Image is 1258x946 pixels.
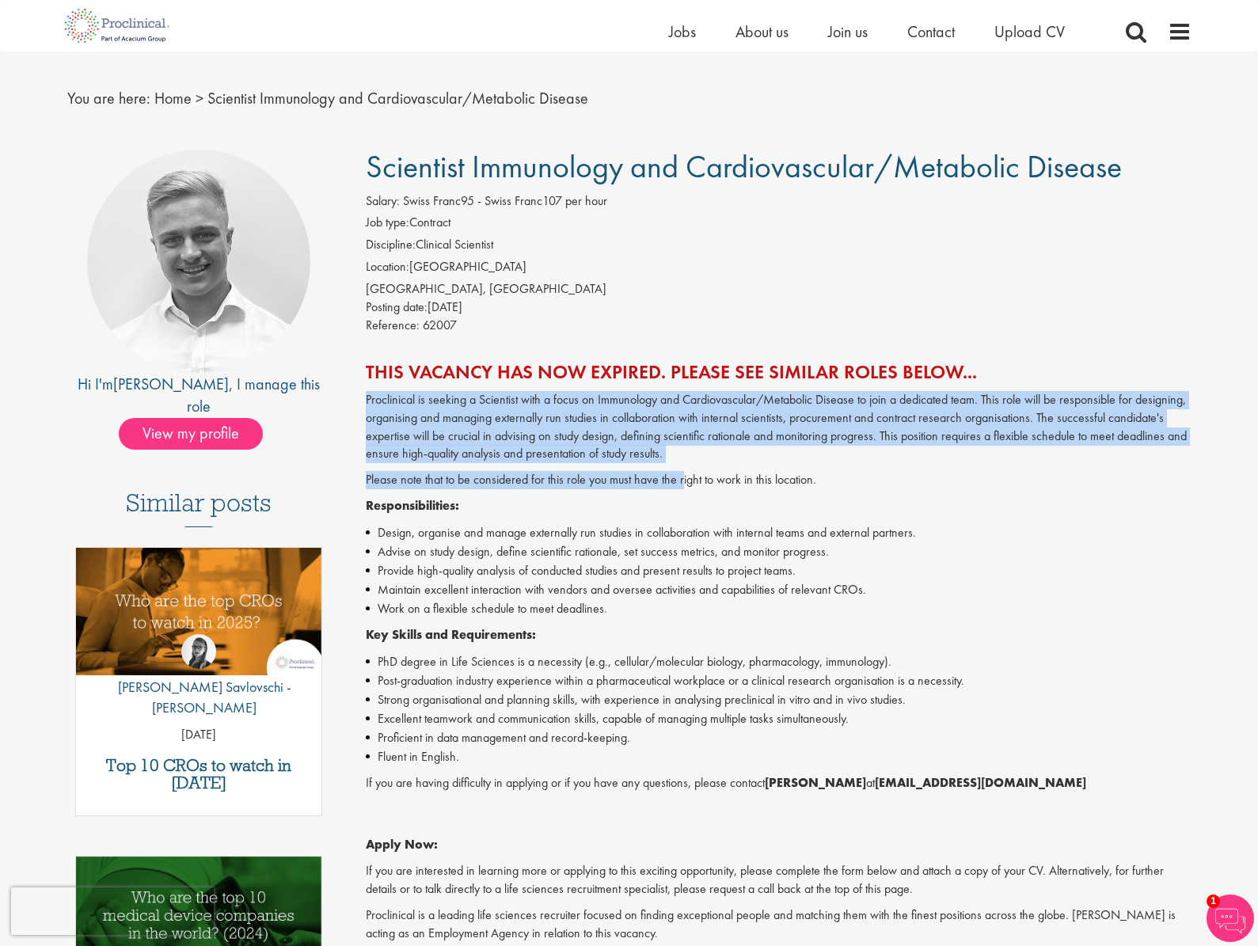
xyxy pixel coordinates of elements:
li: PhD degree in Life Sciences is a necessity (e.g., cellular/molecular biology, pharmacology, immun... [366,652,1191,671]
img: Chatbot [1207,895,1254,942]
a: Top 10 CROs to watch in [DATE] [84,757,314,792]
a: [PERSON_NAME] [113,374,229,394]
strong: Responsibilities: [366,497,459,514]
p: [PERSON_NAME] Savlovschi - [PERSON_NAME] [76,677,322,717]
p: If you are interested in learning more or applying to this exciting opportunity, please complete ... [366,862,1191,899]
li: Advise on study design, define scientific rationale, set success metrics, and monitor progress. [366,542,1191,561]
li: Proficient in data management and record-keeping. [366,728,1191,747]
a: breadcrumb link [154,88,192,108]
img: Top 10 CROs 2025 | Proclinical [76,548,322,675]
li: Maintain excellent interaction with vendors and oversee activities and capabilities of relevant C... [366,580,1191,599]
span: 62007 [423,317,457,333]
li: [GEOGRAPHIC_DATA] [366,258,1191,280]
a: View my profile [119,421,279,442]
img: Theodora Savlovschi - Wicks [181,634,216,669]
li: Provide high-quality analysis of conducted studies and present results to project teams. [366,561,1191,580]
strong: [PERSON_NAME] [765,774,866,791]
a: Upload CV [994,21,1065,42]
strong: Key Skills and Requirements: [366,626,536,643]
span: > [196,88,203,108]
li: Work on a flexible schedule to meet deadlines. [366,599,1191,618]
p: If you are having difficulty in applying or if you have any questions, please contact at [366,774,1191,792]
a: Link to a post [76,548,322,688]
div: [GEOGRAPHIC_DATA], [GEOGRAPHIC_DATA] [366,280,1191,298]
div: [DATE] [366,298,1191,317]
label: Job type: [366,214,409,232]
iframe: reCAPTCHA [11,887,214,935]
a: Contact [907,21,955,42]
li: Post-graduation industry experience within a pharmaceutical workplace or a clinical research orga... [366,671,1191,690]
a: About us [735,21,789,42]
a: Join us [828,21,868,42]
img: imeage of recruiter Joshua Bye [87,150,310,373]
div: Job description [366,391,1191,943]
a: Jobs [669,21,696,42]
span: Scientist Immunology and Cardiovascular/Metabolic Disease [366,146,1122,187]
li: Excellent teamwork and communication skills, capable of managing multiple tasks simultaneously. [366,709,1191,728]
strong: Apply Now: [366,836,438,853]
div: Hi I'm , I manage this role [67,373,331,418]
label: Salary: [366,192,400,211]
strong: [EMAIL_ADDRESS][DOMAIN_NAME] [875,774,1086,791]
span: You are here: [67,88,150,108]
span: Swiss Franc95 - Swiss Franc107 per hour [403,192,607,209]
p: Proclinical is seeking a Scientist with a focus on Immunology and Cardiovascular/Metabolic Diseas... [366,391,1191,463]
label: Location: [366,258,409,276]
li: Clinical Scientist [366,236,1191,258]
li: Design, organise and manage externally run studies in collaboration with internal teams and exter... [366,523,1191,542]
a: Theodora Savlovschi - Wicks [PERSON_NAME] Savlovschi - [PERSON_NAME] [76,634,322,725]
label: Discipline: [366,236,416,254]
h2: This vacancy has now expired. Please see similar roles below... [366,362,1191,382]
span: 1 [1207,895,1220,908]
label: Reference: [366,317,420,335]
li: Fluent in English. [366,747,1191,766]
span: Scientist Immunology and Cardiovascular/Metabolic Disease [207,88,588,108]
p: [DATE] [76,726,322,744]
li: Strong organisational and planning skills, with experience in analysing preclinical in vitro and ... [366,690,1191,709]
p: Please note that to be considered for this role you must have the right to work in this location. [366,471,1191,489]
li: Contract [366,214,1191,236]
h3: Similar posts [126,489,272,527]
span: Posting date: [366,298,428,315]
p: Proclinical is a leading life sciences recruiter focused on finding exceptional people and matchi... [366,906,1191,943]
span: View my profile [119,418,263,450]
